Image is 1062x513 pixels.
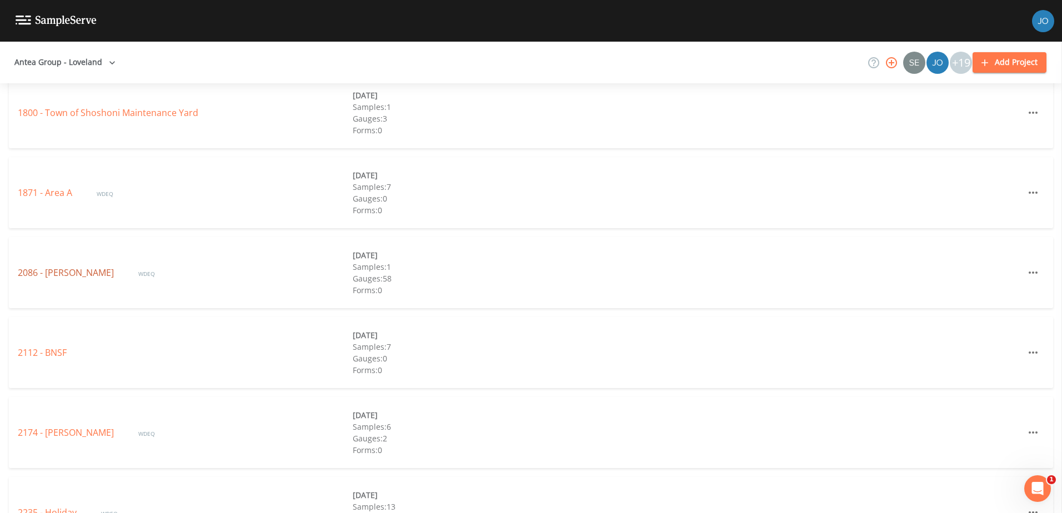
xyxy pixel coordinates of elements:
[903,52,925,74] img: 52efdf5eb87039e5b40670955cfdde0b
[353,489,688,501] div: [DATE]
[353,329,688,341] div: [DATE]
[18,346,67,359] a: 2112 - BNSF
[926,52,949,74] img: d2de15c11da5451b307a030ac90baa3e
[18,426,116,439] a: 2174 - [PERSON_NAME]
[18,266,116,279] a: 2086 - [PERSON_NAME]
[353,284,688,296] div: Forms: 0
[353,249,688,261] div: [DATE]
[353,501,688,512] div: Samples: 13
[138,430,155,437] span: WDEQ
[1024,475,1051,502] iframe: Intercom live chat
[353,113,688,124] div: Gauges: 3
[18,107,198,119] a: 1800 - Town of Shoshoni Maintenance Yard
[353,409,688,421] div: [DATE]
[353,341,688,353] div: Samples: 7
[10,52,120,73] button: Antea Group - Loveland
[973,52,1046,73] button: Add Project
[353,273,688,284] div: Gauges: 58
[353,432,688,444] div: Gauges: 2
[353,101,688,113] div: Samples: 1
[1032,10,1054,32] img: d2de15c11da5451b307a030ac90baa3e
[353,204,688,216] div: Forms: 0
[18,187,74,199] a: 1871 - Area A
[97,190,113,198] span: WDEQ
[353,124,688,136] div: Forms: 0
[950,52,972,74] div: +19
[353,181,688,193] div: Samples: 7
[903,52,926,74] div: Sean McKinstry
[353,193,688,204] div: Gauges: 0
[353,353,688,364] div: Gauges: 0
[926,52,949,74] div: Josh Watzak
[353,421,688,432] div: Samples: 6
[1047,475,1056,484] span: 1
[353,261,688,273] div: Samples: 1
[353,444,688,456] div: Forms: 0
[138,270,155,278] span: WDEQ
[353,364,688,376] div: Forms: 0
[353,89,688,101] div: [DATE]
[16,16,97,26] img: logo
[353,169,688,181] div: [DATE]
